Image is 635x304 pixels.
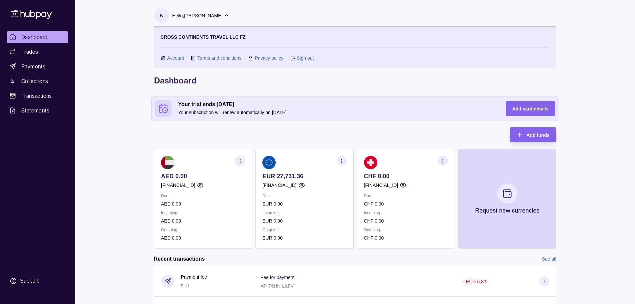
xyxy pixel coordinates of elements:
[262,200,346,208] p: EUR 0.00
[262,209,346,217] p: Incoming
[7,46,68,58] a: Trades
[167,54,184,62] a: Account
[297,54,314,62] a: Sign out
[462,279,486,284] p: − EUR 6.83
[262,226,346,234] p: Outgoing
[255,54,283,62] a: Privacy policy
[21,48,38,56] span: Trades
[161,173,245,180] p: AED 0.00
[21,92,52,100] span: Transactions
[161,192,245,200] p: Due
[154,75,556,86] h1: Dashboard
[21,62,45,70] span: Payments
[364,209,448,217] p: Incoming
[161,33,246,41] p: CROSS CONTINENTS TRAVEL LLC FZ
[261,275,295,280] p: Fee for payment
[161,234,245,242] p: AED 0.00
[161,182,195,189] p: [FINANCIAL_ID]
[178,109,492,116] p: Your subscription will renew automatically on [DATE]
[7,31,68,43] a: Dashboard
[7,274,68,288] a: Support
[261,283,294,289] p: AP-T6HN-LKFV
[364,182,398,189] p: [FINANCIAL_ID]
[526,132,549,138] span: Add funds
[161,156,174,169] img: ae
[262,217,346,225] p: EUR 0.00
[364,226,448,234] p: Outgoing
[262,234,346,242] p: EUR 0.00
[161,200,245,208] p: AED 0.00
[364,156,377,169] img: ch
[506,101,555,116] button: Add card details
[364,173,448,180] p: CHF 0.00
[7,90,68,102] a: Transactions
[262,173,346,180] p: EUR 27,731.36
[512,106,549,111] span: Add card details
[181,284,189,288] span: Paid
[542,255,556,263] a: See all
[262,156,276,169] img: eu
[178,101,492,108] h2: Your trial ends [DATE]
[458,149,556,249] button: Request new currencies
[20,277,39,285] div: Support
[262,182,297,189] p: [FINANCIAL_ID]
[364,200,448,208] p: CHF 0.00
[161,209,245,217] p: Incoming
[510,127,556,142] button: Add funds
[364,217,448,225] p: CHF 0.00
[154,255,205,263] h2: Recent transactions
[364,234,448,242] p: CHF 0.00
[262,192,346,200] p: Due
[7,104,68,116] a: Statements
[161,226,245,234] p: Outgoing
[475,207,539,214] p: Request new currencies
[21,77,48,85] span: Collections
[364,192,448,200] p: Due
[161,217,245,225] p: AED 0.00
[21,106,49,114] span: Statements
[172,12,223,19] p: Hello, [PERSON_NAME]
[181,273,207,281] p: Payment fee
[7,75,68,87] a: Collections
[197,54,241,62] a: Terms and conditions
[7,60,68,72] a: Payments
[21,33,48,41] span: Dashboard
[160,12,163,19] p: B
